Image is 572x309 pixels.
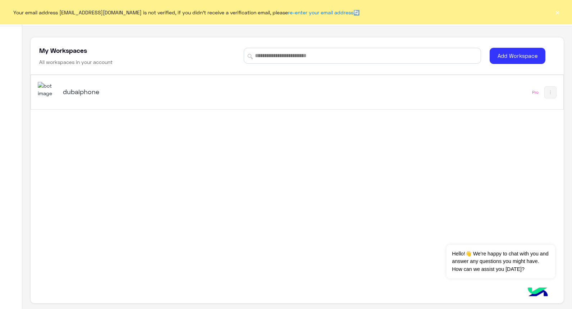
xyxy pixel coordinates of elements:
button: Add Workspace [490,48,545,64]
div: Pro [532,89,539,95]
img: 1403182699927242 [38,82,57,97]
h6: All workspaces in your account [39,59,113,66]
span: Your email address [EMAIL_ADDRESS][DOMAIN_NAME] is not verified, if you didn't receive a verifica... [14,9,360,16]
img: hulul-logo.png [525,280,550,305]
button: × [554,9,561,16]
h5: My Workspaces [39,46,87,55]
h5: dubaiphone [63,87,250,96]
a: re-enter your email address [288,9,354,15]
span: Hello!👋 We're happy to chat with you and answer any questions you might have. How can we assist y... [447,245,555,278]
